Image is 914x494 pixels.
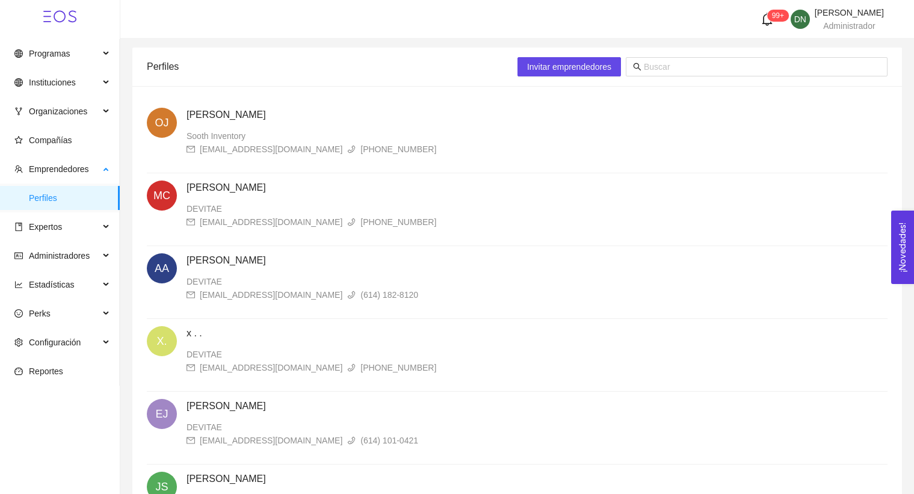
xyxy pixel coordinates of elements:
span: idcard [14,252,23,260]
span: mail [187,218,195,226]
span: Reportes [29,366,63,376]
span: mail [187,291,195,299]
button: Open Feedback Widget [891,211,914,284]
h4: x . . [187,326,888,341]
span: Administrador [823,21,875,31]
input: Buscar [644,60,880,73]
h4: [PERSON_NAME] [187,181,888,195]
span: MC [153,181,170,211]
span: mail [187,145,195,153]
span: star [14,136,23,144]
h4: [PERSON_NAME] [187,399,888,413]
div: (614) 182-8120 [360,288,418,301]
span: DN [794,10,806,29]
span: Perks [29,309,51,318]
span: DEVITAE [187,204,222,214]
span: OJ [155,108,168,138]
span: Expertos [29,222,62,232]
span: Organizaciones [29,107,87,116]
span: DEVITAE [187,277,222,286]
span: Compañías [29,135,72,145]
div: [EMAIL_ADDRESS][DOMAIN_NAME] [200,143,342,156]
span: setting [14,338,23,347]
span: Emprendedores [29,164,89,174]
h4: [PERSON_NAME] [187,253,888,268]
span: phone [347,145,356,153]
span: Administradores [29,251,90,261]
sup: 520 [767,10,789,22]
div: Perfiles [147,49,517,84]
span: Configuración [29,338,81,347]
button: Invitar emprendedores [517,57,621,76]
span: Estadísticas [29,280,74,289]
div: [EMAIL_ADDRESS][DOMAIN_NAME] [200,215,342,229]
div: [PHONE_NUMBER] [360,361,436,374]
span: AA [155,253,169,283]
span: bell [761,13,774,26]
div: [PHONE_NUMBER] [360,143,436,156]
span: phone [347,436,356,445]
span: Instituciones [29,78,76,87]
span: [PERSON_NAME] [815,8,884,17]
div: [EMAIL_ADDRESS][DOMAIN_NAME] [200,288,342,301]
span: DEVITAE [187,350,222,359]
span: EJ [155,399,168,429]
span: X. [156,326,167,356]
span: dashboard [14,367,23,375]
span: phone [347,363,356,372]
span: team [14,165,23,173]
h4: [PERSON_NAME] [187,472,888,486]
span: global [14,49,23,58]
span: search [633,63,641,71]
span: Programas [29,49,70,58]
span: phone [347,218,356,226]
div: [EMAIL_ADDRESS][DOMAIN_NAME] [200,361,342,374]
div: [PHONE_NUMBER] [360,215,436,229]
span: Sooth Inventory [187,131,245,141]
span: Perfiles [29,186,110,210]
span: book [14,223,23,231]
span: line-chart [14,280,23,289]
h4: [PERSON_NAME] [187,108,888,122]
span: phone [347,291,356,299]
div: [EMAIL_ADDRESS][DOMAIN_NAME] [200,434,342,447]
span: mail [187,436,195,445]
span: global [14,78,23,87]
span: smile [14,309,23,318]
span: fork [14,107,23,116]
span: Invitar emprendedores [527,60,611,73]
span: DEVITAE [187,422,222,432]
span: mail [187,363,195,372]
div: (614) 101-0421 [360,434,418,447]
